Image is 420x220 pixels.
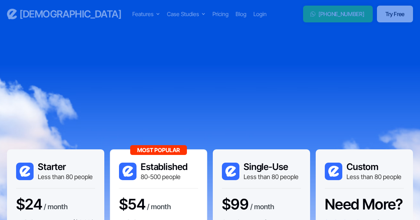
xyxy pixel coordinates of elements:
[318,10,364,18] div: [PHONE_NUMBER]
[303,6,373,22] a: [PHONE_NUMBER]
[250,201,274,213] div: / month
[244,161,299,172] h3: Single-Use
[346,172,401,181] div: Less than 80 people
[253,10,267,18] a: Login
[119,196,145,213] h3: $54
[346,161,401,172] h3: Custom
[325,196,403,213] h3: Need More?
[244,172,299,181] div: Less than 80 people
[38,161,93,172] h3: Starter
[167,10,199,18] div: Case Studies
[236,10,246,18] a: Blog
[212,10,229,18] a: Pricing
[222,196,248,213] h3: $99
[130,145,187,155] div: Most Popular
[7,8,121,20] a: home
[20,8,121,20] h3: [DEMOGRAPHIC_DATA]
[377,6,413,22] a: Try Free
[132,10,154,18] div: Features
[167,10,205,18] div: Case Studies
[44,201,68,213] div: / month
[141,161,188,172] h3: Established
[141,172,188,181] div: 80-500 people
[147,201,171,213] div: / month
[38,172,93,181] div: Less than 80 people
[132,10,160,18] div: Features
[16,196,42,213] h3: $24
